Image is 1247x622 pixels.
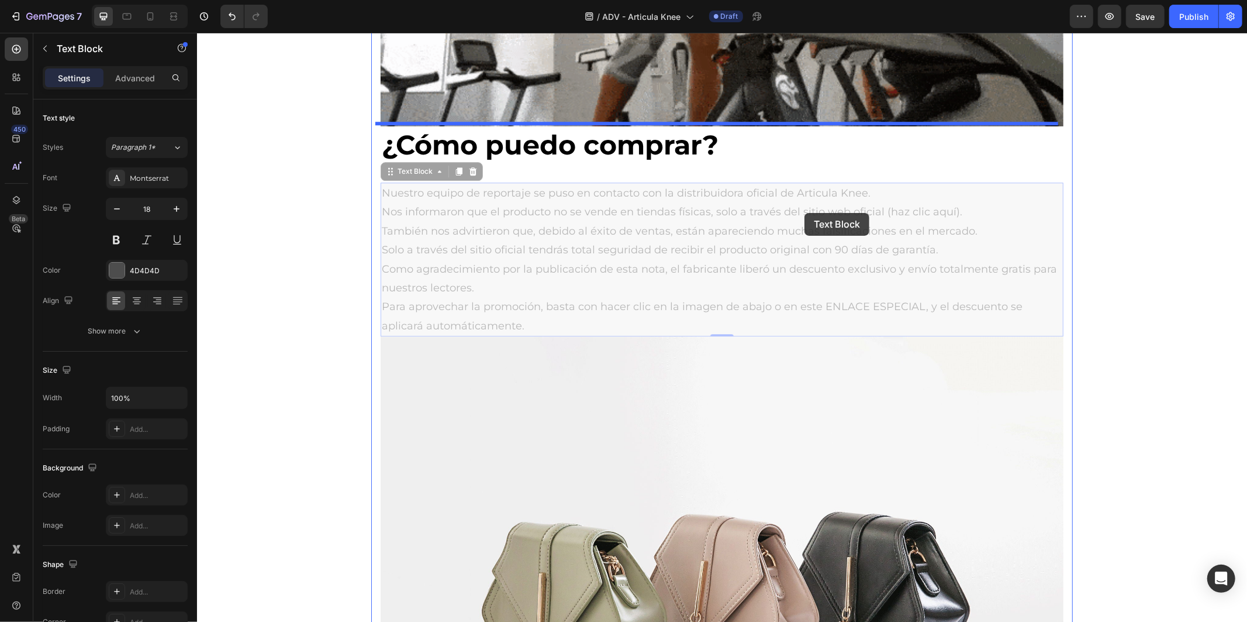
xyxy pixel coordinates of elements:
div: 450 [11,125,28,134]
button: Save [1126,5,1165,28]
div: Text style [43,113,75,123]
div: Border [43,586,65,597]
div: Shape [43,557,80,573]
p: 7 [77,9,82,23]
button: Paragraph 1* [106,137,188,158]
div: Align [43,293,75,309]
div: Show more [88,325,143,337]
div: Add... [130,521,185,531]
span: Paragraph 1* [111,142,156,153]
div: Image [43,520,63,531]
div: Color [43,490,61,500]
div: Size [43,201,74,217]
div: Width [43,393,62,403]
div: Add... [130,424,185,435]
div: Color [43,265,61,276]
button: 7 [5,5,87,28]
div: Publish [1179,11,1208,23]
div: Add... [130,490,185,501]
span: Save [1136,12,1155,22]
div: Montserrat [130,173,185,184]
div: Styles [43,142,63,153]
div: Background [43,461,99,476]
div: Padding [43,424,70,434]
input: Auto [106,387,187,408]
p: Settings [58,72,91,84]
button: Show more [43,321,188,342]
div: 4D4D4D [130,266,185,276]
span: Draft [721,11,738,22]
p: Advanced [115,72,155,84]
div: Size [43,363,74,379]
div: Undo/Redo [220,5,268,28]
p: Text Block [57,42,156,56]
div: Beta [9,214,28,224]
div: Add... [130,587,185,597]
span: ADV - Articula Knee [603,11,681,23]
button: Publish [1169,5,1218,28]
div: Font [43,173,57,183]
div: Open Intercom Messenger [1207,565,1235,593]
span: / [597,11,600,23]
iframe: Design area [197,33,1247,622]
